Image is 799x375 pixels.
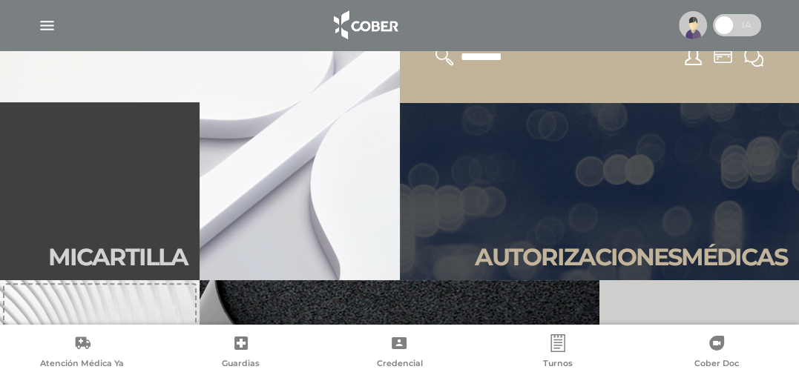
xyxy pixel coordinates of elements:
[543,358,573,371] span: Turnos
[3,334,162,372] a: Atención Médica Ya
[40,358,124,371] span: Atención Médica Ya
[376,358,422,371] span: Credencial
[222,358,260,371] span: Guardias
[479,334,637,372] a: Turnos
[475,243,787,271] h2: Autori zaciones médicas
[38,16,56,35] img: Cober_menu-lines-white.svg
[320,334,479,372] a: Credencial
[162,334,320,372] a: Guardias
[48,243,188,271] h2: Mi car tilla
[637,334,796,372] a: Cober Doc
[326,7,404,43] img: logo_cober_home-white.png
[694,358,739,371] span: Cober Doc
[679,11,707,39] img: profile-placeholder.svg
